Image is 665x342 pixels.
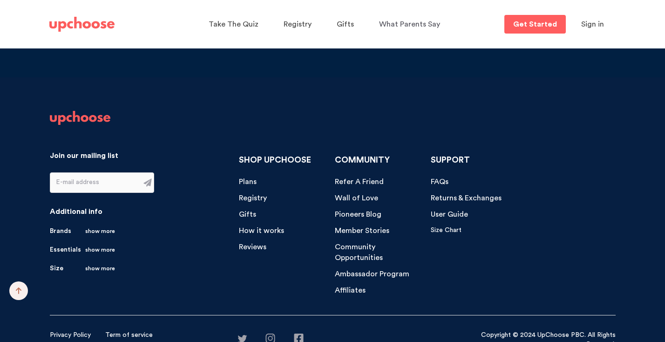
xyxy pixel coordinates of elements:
span: Registry [284,21,312,28]
span: Community Opportunities [335,243,383,261]
a: Ambassador Program [335,269,409,280]
span: Plans [239,178,257,185]
a: Plans [239,177,257,187]
span: Term of service [105,332,153,338]
a: Community Opportunities [335,242,424,263]
span: Size Chart [431,227,461,233]
a: Gifts [239,209,256,220]
span: show more [85,245,115,254]
span: Gifts [337,21,354,28]
a: Privacy Policy [50,330,91,340]
a: Pioneers Blog [335,209,381,220]
span: What Parents Say [379,21,440,28]
span: Wall of Love [335,194,378,202]
span: Refer A Friend [335,178,384,185]
span: Registry [239,194,267,202]
a: Size Chart [431,226,461,235]
span: User Guide [431,211,468,218]
span: show more [85,264,115,273]
span: SUPPORT [431,156,470,164]
span: Additional info [50,208,102,215]
span: COMMUNITY [335,156,390,164]
span: Sign in [581,21,604,28]
span: FAQs [431,178,448,185]
a: FAQs [431,177,448,187]
img: UpChoose [50,111,110,125]
a: Term of service [105,330,153,340]
span: Reviews [239,243,266,251]
span: SHOP UPCHOOSE [239,156,311,164]
a: Refer A Friend [335,177,384,187]
p: Get Started [513,21,557,28]
input: E-mail address [50,173,138,192]
span: show more [85,226,115,236]
span: Pioneers Blog [335,211,381,218]
span: Take The Quiz [209,21,258,28]
a: How it works [239,226,284,236]
a: UpChoose [49,15,115,34]
span: How it works [239,227,284,234]
a: Size [50,264,115,273]
span: Member Stories [335,227,389,234]
a: UpChoose [50,111,110,130]
a: Gifts [337,15,357,34]
span: Privacy Policy [50,332,91,338]
span: Join our mailing list [50,152,118,159]
a: Member Stories [335,226,389,236]
a: Get Started [504,15,566,34]
span: Ambassador Program [335,270,409,278]
a: Brands [50,226,115,236]
img: UpChoose [49,17,115,32]
button: Sign in [570,15,616,34]
span: Gifts [239,211,256,218]
span: Returns & Exchanges [431,194,502,202]
a: Registry [284,15,314,34]
a: Reviews [239,242,266,253]
a: Returns & Exchanges [431,193,502,204]
a: Registry [239,193,267,204]
a: What Parents Say [379,15,443,34]
a: Affiliates [335,285,366,296]
a: User Guide [431,209,468,220]
a: Take The Quiz [209,15,261,34]
span: Affiliates [335,287,366,294]
a: Wall of Love [335,193,378,204]
a: Essentials [50,245,115,254]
